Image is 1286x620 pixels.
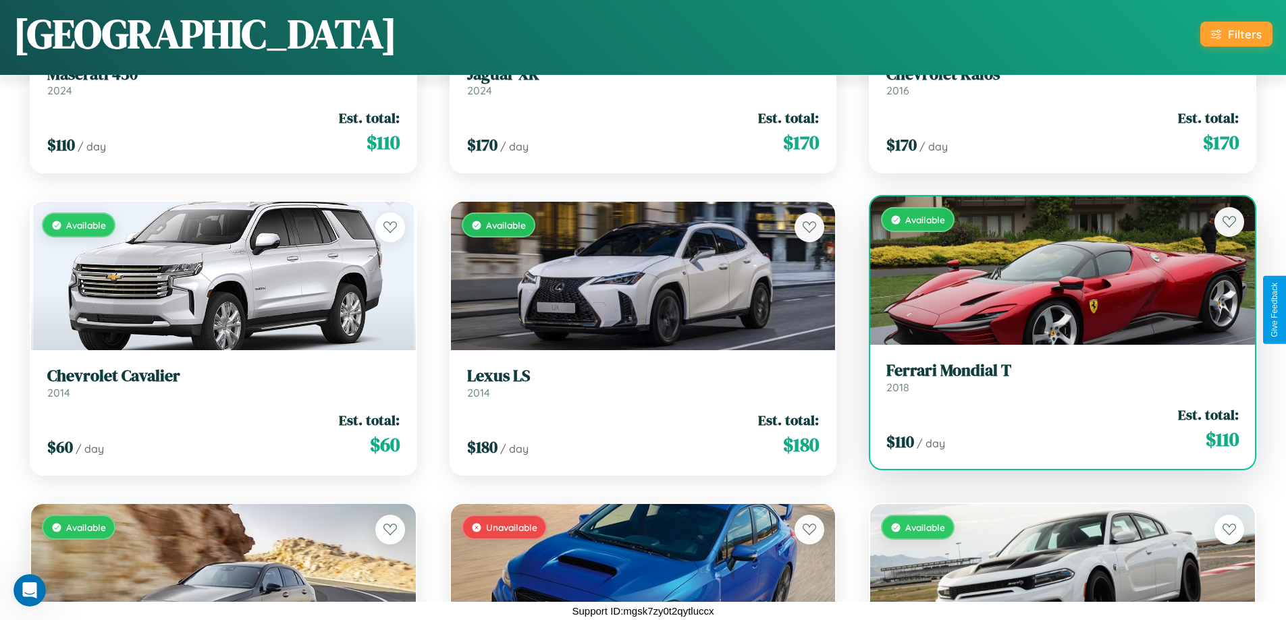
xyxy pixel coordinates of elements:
[370,431,400,458] span: $ 60
[886,84,909,97] span: 2016
[367,129,400,156] span: $ 110
[917,436,945,450] span: / day
[47,65,400,98] a: Maserati 4302024
[14,6,397,61] h1: [GEOGRAPHIC_DATA]
[339,108,400,128] span: Est. total:
[486,522,537,533] span: Unavailable
[500,140,529,153] span: / day
[919,140,948,153] span: / day
[886,65,1239,98] a: Chevrolet Kalos2016
[66,522,106,533] span: Available
[47,436,73,458] span: $ 60
[14,574,46,607] iframe: Intercom live chat
[886,361,1239,381] h3: Ferrari Mondial T
[339,410,400,430] span: Est. total:
[47,386,70,399] span: 2014
[758,108,819,128] span: Est. total:
[783,129,819,156] span: $ 170
[500,442,529,455] span: / day
[1203,129,1239,156] span: $ 170
[467,386,490,399] span: 2014
[66,219,106,231] span: Available
[78,140,106,153] span: / day
[1178,405,1239,424] span: Est. total:
[1178,108,1239,128] span: Est. total:
[47,84,72,97] span: 2024
[905,214,945,225] span: Available
[467,134,498,156] span: $ 170
[572,602,714,620] p: Support ID: mgsk7zy0t2qytluccx
[886,430,914,453] span: $ 110
[758,410,819,430] span: Est. total:
[486,219,526,231] span: Available
[47,366,400,399] a: Chevrolet Cavalier2014
[905,522,945,533] span: Available
[1200,22,1272,47] button: Filters
[886,381,909,394] span: 2018
[783,431,819,458] span: $ 180
[76,442,104,455] span: / day
[47,366,400,386] h3: Chevrolet Cavalier
[467,65,820,98] a: Jaguar XK2024
[886,134,917,156] span: $ 170
[886,361,1239,394] a: Ferrari Mondial T2018
[1228,27,1262,41] div: Filters
[1206,426,1239,453] span: $ 110
[1270,283,1279,337] div: Give Feedback
[467,366,820,399] a: Lexus LS2014
[467,366,820,386] h3: Lexus LS
[467,436,498,458] span: $ 180
[47,134,75,156] span: $ 110
[467,84,492,97] span: 2024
